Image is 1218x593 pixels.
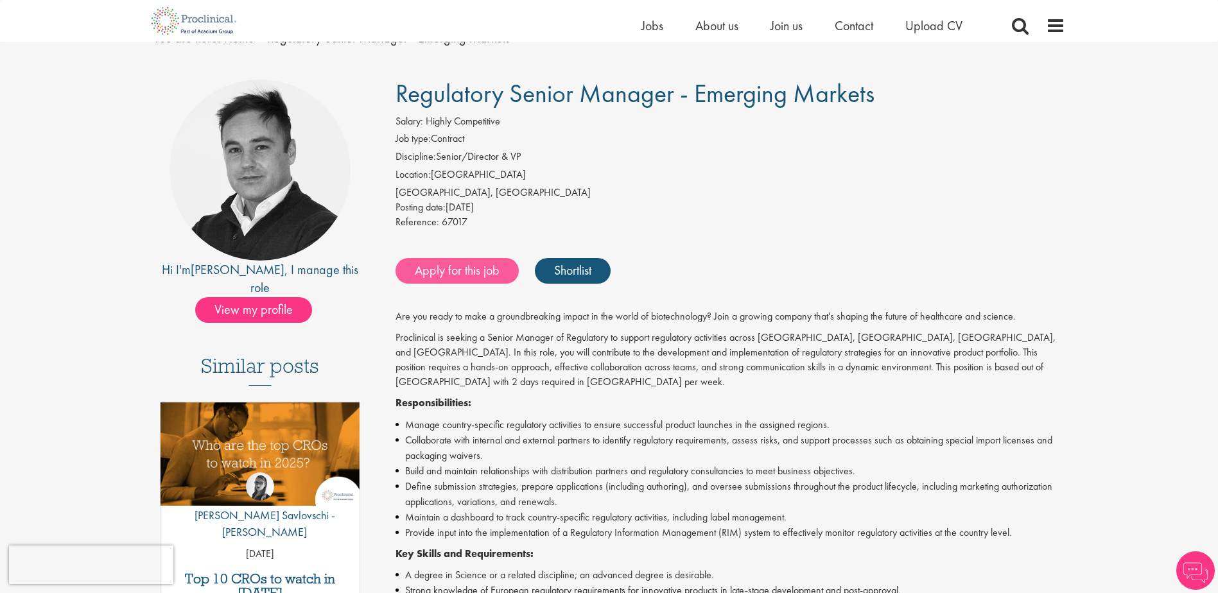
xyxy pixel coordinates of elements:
[191,261,284,278] a: [PERSON_NAME]
[396,200,446,214] span: Posting date:
[770,17,803,34] a: Join us
[442,215,467,228] span: 67017
[396,150,436,164] label: Discipline:
[161,402,360,506] img: Top 10 CROs 2025 | Proclinical
[905,17,962,34] a: Upload CV
[396,331,1065,389] p: Proclinical is seeking a Senior Manager of Regulatory to support regulatory activities across [GE...
[396,396,471,409] strong: Responsibilities:
[396,150,1065,168] li: Senior/Director & VP
[201,355,319,386] h3: Similar posts
[161,507,360,540] p: [PERSON_NAME] Savlovschi - [PERSON_NAME]
[396,132,431,146] label: Job type:
[396,200,1065,215] div: [DATE]
[835,17,873,34] a: Contact
[161,547,360,562] p: [DATE]
[396,309,1065,324] p: Are you ready to make a groundbreaking impact in the world of biotechnology? Join a growing compa...
[396,525,1065,540] li: Provide input into the implementation of a Regulatory Information Management (RIM) system to effe...
[161,472,360,546] a: Theodora Savlovschi - Wicks [PERSON_NAME] Savlovschi - [PERSON_NAME]
[1176,551,1215,590] img: Chatbot
[396,168,431,182] label: Location:
[396,479,1065,510] li: Define submission strategies, prepare applications (including authoring), and oversee submissions...
[9,546,173,584] iframe: reCAPTCHA
[396,168,1065,185] li: [GEOGRAPHIC_DATA]
[535,258,611,284] a: Shortlist
[170,80,351,261] img: imeage of recruiter Peter Duvall
[426,114,500,128] span: Highly Competitive
[195,300,325,316] a: View my profile
[396,132,1065,150] li: Contract
[396,547,534,560] strong: Key Skills and Requirements:
[695,17,738,34] a: About us
[396,258,519,284] a: Apply for this job
[396,567,1065,583] li: A degree in Science or a related discipline; an advanced degree is desirable.
[396,417,1065,433] li: Manage country-specific regulatory activities to ensure successful product launches in the assign...
[396,114,423,129] label: Salary:
[153,261,367,297] div: Hi I'm , I manage this role
[396,185,1065,200] div: [GEOGRAPHIC_DATA], [GEOGRAPHIC_DATA]
[396,433,1065,463] li: Collaborate with internal and external partners to identify regulatory requirements, assess risks...
[641,17,663,34] a: Jobs
[396,77,874,110] span: Regulatory Senior Manager - Emerging Markets
[195,297,312,323] span: View my profile
[246,472,274,501] img: Theodora Savlovschi - Wicks
[396,463,1065,479] li: Build and maintain relationships with distribution partners and regulatory consultancies to meet ...
[396,215,439,230] label: Reference:
[396,510,1065,525] li: Maintain a dashboard to track country-specific regulatory activities, including label management.
[161,402,360,516] a: Link to a post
